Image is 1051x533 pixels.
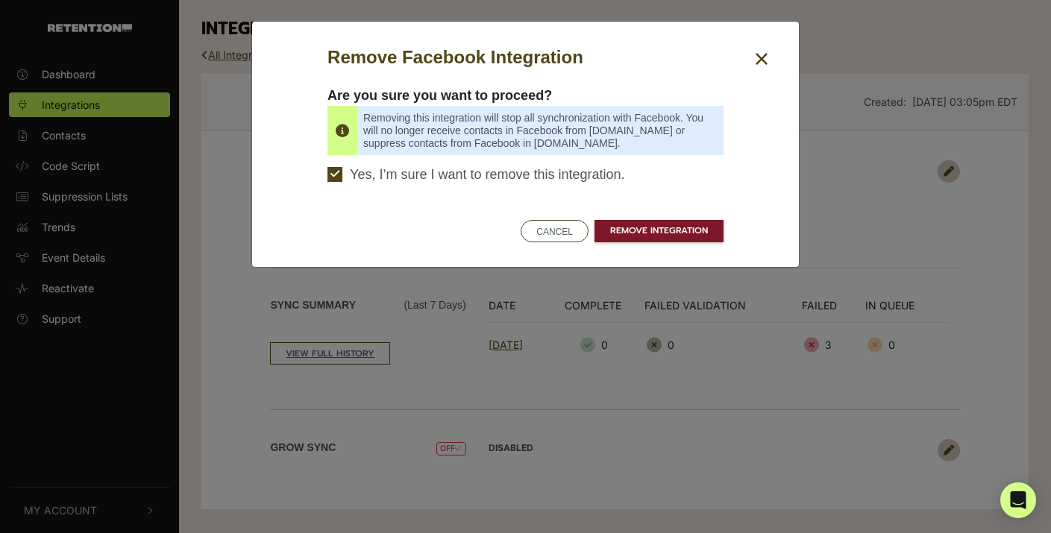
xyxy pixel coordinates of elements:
[327,44,724,71] h5: Remove Facebook Integration
[1000,482,1036,518] div: Open Intercom Messenger
[594,220,724,242] a: REMOVE INTEGRATION
[327,88,552,103] strong: Are you sure you want to proceed?
[747,44,777,74] button: Close
[521,220,589,242] button: CANCEL
[363,112,709,149] span: Removing this integration will stop all synchronization with Facebook. You will no longer receive...
[350,167,625,183] span: Yes, I’m sure I want to remove this integration.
